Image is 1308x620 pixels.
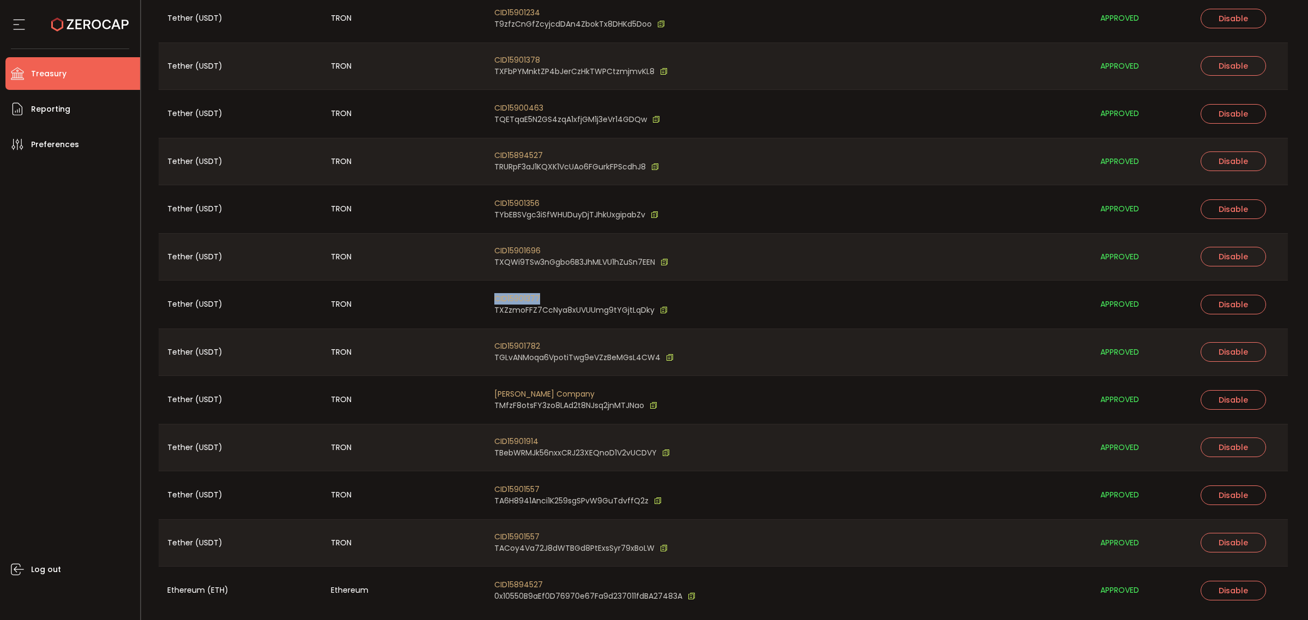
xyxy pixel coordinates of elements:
[31,137,79,153] span: Preferences
[494,257,655,268] span: TXQWi9TSw3nGgbo6B3JhMLVU1hZuSn7EEN
[494,436,670,447] span: CID15901914
[331,12,352,25] span: TRON
[1100,203,1139,215] span: APPROVED
[494,341,674,352] span: CID15901782
[494,150,659,161] span: CID15894527
[1219,156,1248,167] span: Disable
[494,66,655,77] span: TXFbPYMnktZP4bJerCzHkTWPCtzmjmvKL8
[167,203,222,215] span: Tether (USDT)
[167,489,222,501] span: Tether (USDT)
[167,537,222,549] span: Tether (USDT)
[1219,442,1248,453] span: Disable
[167,12,222,25] span: Tether (USDT)
[167,107,222,120] span: Tether (USDT)
[331,107,352,120] span: TRON
[494,352,661,363] span: TGLvANMoqa6VpotiTwg9eVZzBeMGsL4CW4
[1219,108,1248,119] span: Disable
[1100,441,1139,454] span: APPROVED
[167,298,222,311] span: Tether (USDT)
[1201,342,1266,362] button: Disable
[167,441,222,454] span: Tether (USDT)
[331,584,368,597] span: Ethereum
[494,245,668,257] span: CID15901696
[331,441,352,454] span: TRON
[331,251,352,263] span: TRON
[331,393,352,406] span: TRON
[31,101,70,117] span: Reporting
[1201,151,1266,171] button: Disable
[1100,584,1139,597] span: APPROVED
[1219,299,1248,310] span: Disable
[1201,56,1266,76] button: Disable
[1100,346,1139,358] span: APPROVED
[494,114,647,125] span: TQETqaE5N2GS4zqA1xfjGM1j3eVr14GDQw
[494,54,668,66] span: CID15901378
[331,60,352,72] span: TRON
[1201,9,1266,28] button: Disable
[1219,251,1248,262] span: Disable
[494,7,665,19] span: CID15901234
[1201,247,1266,266] button: Disable
[1100,489,1139,501] span: APPROVED
[1219,585,1248,596] span: Disable
[1201,390,1266,410] button: Disable
[494,305,655,316] span: TXZzmoFFZ7CcNya8xUVUUmg9tYGjtLqDky
[1253,568,1308,620] iframe: Chat Widget
[1219,347,1248,357] span: Disable
[1201,533,1266,552] button: Disable
[494,388,657,400] span: [PERSON_NAME] Company
[1219,490,1248,501] span: Disable
[1100,393,1139,406] span: APPROVED
[1201,295,1266,314] button: Disable
[494,19,652,30] span: T9zfzCnGfZcyjcdDAn4ZbokTx8DHKd5Doo
[331,203,352,215] span: TRON
[1100,12,1139,25] span: APPROVED
[1100,298,1139,311] span: APPROVED
[494,161,646,173] span: TRURpF3aJ1KQXK1VcUAo6FGurkFPScdhJ8
[494,531,668,543] span: CID15901557
[1100,537,1139,549] span: APPROVED
[167,155,222,168] span: Tether (USDT)
[1201,437,1266,457] button: Disable
[167,60,222,72] span: Tether (USDT)
[494,293,668,305] span: CID15901377
[494,591,682,602] span: 0x10550B9aEf0D76970e67Fa9d237011fdBA27483A
[167,393,222,406] span: Tether (USDT)
[167,346,222,358] span: Tether (USDT)
[1100,107,1139,120] span: APPROVED
[494,198,658,209] span: CID15901356
[494,447,657,459] span: TBebWRMJk56nxxCRJ23XEQnoD1V2vUCDVY
[1201,199,1266,219] button: Disable
[1201,485,1266,505] button: Disable
[1219,204,1248,215] span: Disable
[1219,60,1248,71] span: Disable
[331,537,352,549] span: TRON
[331,489,352,501] span: TRON
[331,346,352,358] span: TRON
[1201,104,1266,124] button: Disable
[31,66,66,82] span: Treasury
[494,579,695,591] span: CID15894527
[31,562,61,578] span: Log out
[167,251,222,263] span: Tether (USDT)
[331,155,352,168] span: TRON
[167,584,228,597] span: Ethereum (ETH)
[494,543,655,554] span: TACoy4Va72J8dWTBGd8PtExsSyr79xBoLW
[331,298,352,311] span: TRON
[1219,13,1248,24] span: Disable
[494,400,644,411] span: TMfzF8otsFY3zo8LAd2t8NJsq2jnMTJNao
[1219,537,1248,548] span: Disable
[494,102,660,114] span: CID15900463
[1100,251,1139,263] span: APPROVED
[494,495,649,507] span: TA6H8941Anci1K259sgSPvW9GuTdvffQ2z
[494,209,645,221] span: TYbEBSVgc3iSfWHUDuyDjTJhkUxgipabZv
[494,484,662,495] span: CID15901557
[1201,581,1266,600] button: Disable
[1219,394,1248,405] span: Disable
[1100,155,1139,168] span: APPROVED
[1100,60,1139,72] span: APPROVED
